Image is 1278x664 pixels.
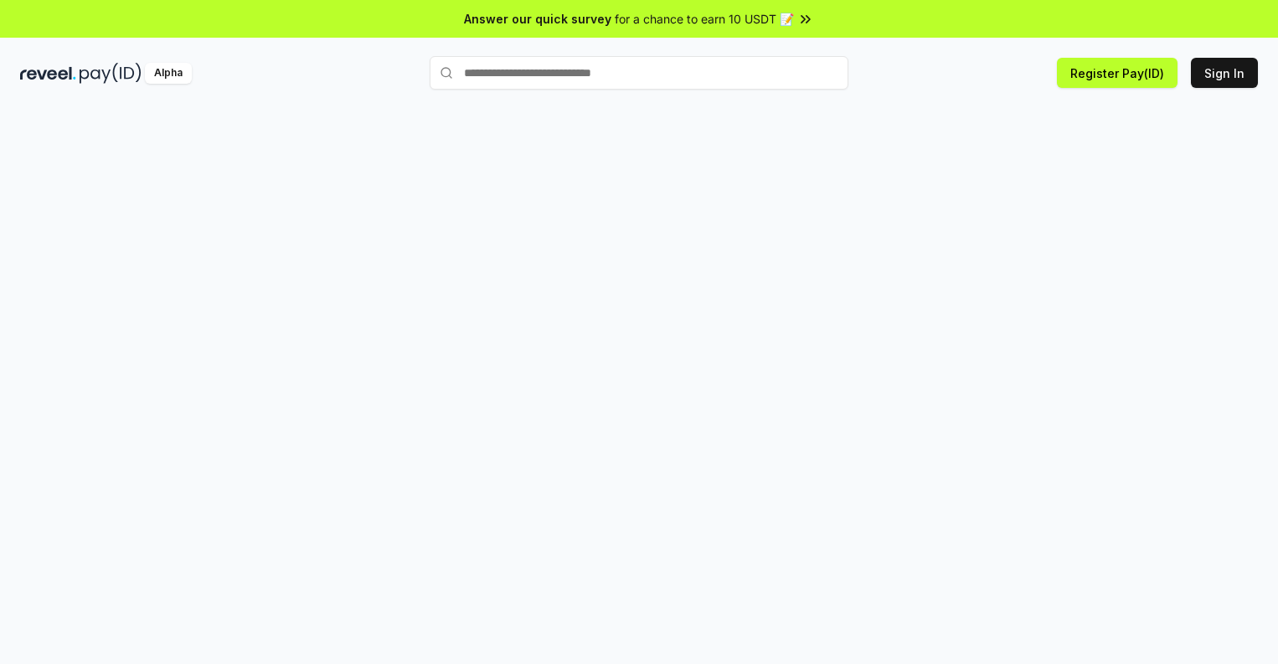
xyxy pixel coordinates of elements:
[1191,58,1258,88] button: Sign In
[80,63,142,84] img: pay_id
[1057,58,1178,88] button: Register Pay(ID)
[20,63,76,84] img: reveel_dark
[464,10,611,28] span: Answer our quick survey
[615,10,794,28] span: for a chance to earn 10 USDT 📝
[145,63,192,84] div: Alpha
